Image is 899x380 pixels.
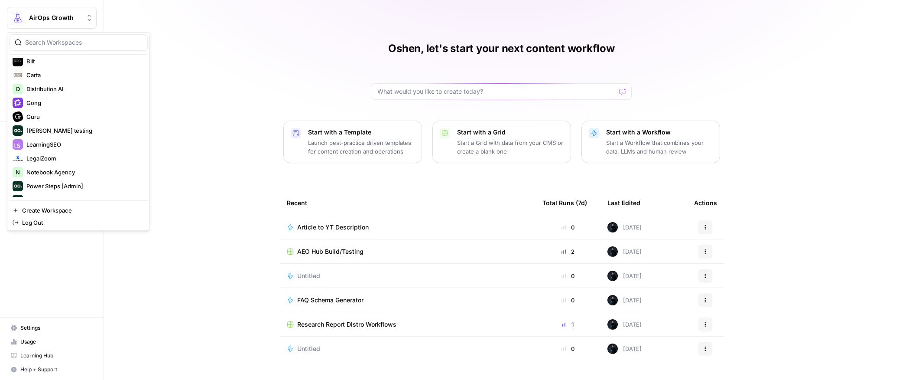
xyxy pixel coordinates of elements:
span: Usage [20,338,93,346]
span: N [16,168,20,177]
img: Power Steps QA Logo [13,195,23,205]
div: [DATE] [607,344,642,354]
button: Start with a WorkflowStart a Workflow that combines your data, LLMs and human review [581,121,720,163]
img: mae98n22be7w2flmvint2g1h8u9g [607,222,618,233]
div: [DATE] [607,246,642,257]
div: 0 [542,344,594,353]
img: mae98n22be7w2flmvint2g1h8u9g [607,295,618,305]
img: Power Steps [Admin] Logo [13,181,23,191]
img: LegalZoom Logo [13,153,23,164]
span: Untitled [297,272,320,280]
img: Bilt Logo [13,56,23,66]
span: Log Out [22,218,141,227]
a: Untitled [287,344,529,353]
img: mae98n22be7w2flmvint2g1h8u9g [607,319,618,330]
span: Bilt [26,57,141,66]
div: Actions [694,191,717,215]
a: FAQ Schema Generator [287,296,529,305]
img: mae98n22be7w2flmvint2g1h8u9g [607,271,618,281]
span: D [16,85,20,93]
img: Gong Logo [13,98,23,108]
img: mae98n22be7w2flmvint2g1h8u9g [607,344,618,354]
a: Learning Hub [7,349,97,363]
img: Carta Logo [13,70,23,80]
img: Justina testing Logo [13,125,23,136]
div: Last Edited [607,191,640,215]
span: Untitled [297,344,320,353]
img: mae98n22be7w2flmvint2g1h8u9g [607,246,618,257]
a: Article to YT Description [287,223,529,232]
img: LearningSEO Logo [13,139,23,150]
span: Gong [26,98,141,107]
span: Guru [26,112,141,121]
h1: Oshen, let's start your next content workflow [388,42,614,56]
div: Workspace: AirOps Growth [7,32,150,231]
span: Settings [20,324,93,332]
input: Search Workspaces [25,38,142,47]
p: Launch best-practice driven templates for content creation and operations [308,138,415,156]
div: Total Runs (7d) [542,191,587,215]
div: [DATE] [607,222,642,233]
div: [DATE] [607,271,642,281]
div: 0 [542,272,594,280]
p: Start with a Template [308,128,415,137]
span: Help + Support [20,366,93,373]
div: 0 [542,296,594,305]
img: Guru Logo [13,111,23,122]
p: Start a Grid with data from your CMS or create a blank one [457,138,564,156]
span: Learning Hub [20,352,93,360]
span: FAQ Schema Generator [297,296,363,305]
input: What would you like to create today? [377,87,616,96]
a: Research Report Distro Workflows [287,320,529,329]
div: 0 [542,223,594,232]
span: LegalZoom [26,154,141,163]
p: Start with a Workflow [606,128,713,137]
span: LearningSEO [26,140,141,149]
span: AirOps Growth [29,13,81,22]
a: Log Out [9,216,148,229]
button: Start with a TemplateLaunch best-practice driven templates for content creation and operations [283,121,422,163]
button: Workspace: AirOps Growth [7,7,97,29]
a: AEO Hub Build/Testing [287,247,529,256]
span: Distribution AI [26,85,141,93]
div: 2 [542,247,594,256]
a: Untitled [287,272,529,280]
span: Research Report Distro Workflows [297,320,396,329]
span: Power Steps QA [26,196,141,204]
div: [DATE] [607,319,642,330]
a: Settings [7,321,97,335]
p: Start a Workflow that combines your data, LLMs and human review [606,138,713,156]
div: 1 [542,320,594,329]
p: Start with a Grid [457,128,564,137]
span: Notebook Agency [26,168,141,177]
button: Help + Support [7,363,97,377]
button: Start with a GridStart a Grid with data from your CMS or create a blank one [432,121,571,163]
img: AirOps Growth Logo [10,10,26,26]
span: Power Steps [Admin] [26,182,141,190]
span: AEO Hub Build/Testing [297,247,363,256]
div: Recent [287,191,529,215]
a: Create Workspace [9,204,148,216]
span: Create Workspace [22,206,141,215]
div: [DATE] [607,295,642,305]
a: Usage [7,335,97,349]
span: Article to YT Description [297,223,369,232]
span: [PERSON_NAME] testing [26,126,141,135]
span: Carta [26,71,141,79]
